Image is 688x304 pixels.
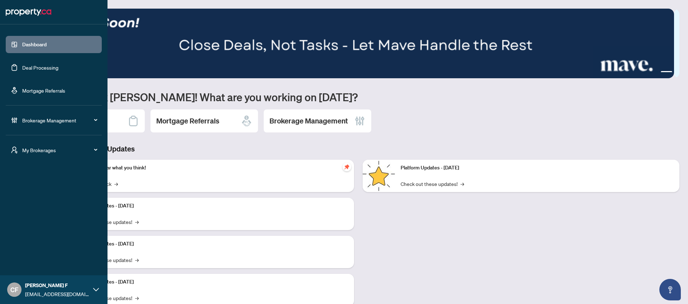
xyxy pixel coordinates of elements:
p: Platform Updates - [DATE] [75,240,348,248]
span: → [135,256,139,264]
img: Platform Updates - June 23, 2025 [363,160,395,192]
span: pushpin [343,163,351,171]
a: Mortgage Referrals [22,87,65,94]
img: Slide 3 [37,9,674,78]
button: Open asap [659,279,681,300]
h2: Mortgage Referrals [156,116,219,126]
span: Brokerage Management [22,116,97,124]
a: Deal Processing [22,64,58,71]
span: [EMAIL_ADDRESS][DOMAIN_NAME] [25,290,90,298]
p: Platform Updates - [DATE] [75,278,348,286]
button: 3 [655,71,658,74]
span: → [135,294,139,302]
button: 1 [644,71,646,74]
p: Platform Updates - [DATE] [401,164,674,172]
img: logo [6,6,51,18]
span: user-switch [11,146,18,154]
span: CF [10,285,18,295]
h1: Welcome back [PERSON_NAME]! What are you working on [DATE]? [37,90,679,104]
h2: Brokerage Management [269,116,348,126]
p: Platform Updates - [DATE] [75,202,348,210]
span: → [460,180,464,188]
span: My Brokerages [22,146,97,154]
p: We want to hear what you think! [75,164,348,172]
span: → [135,218,139,226]
button: 2 [649,71,652,74]
span: [PERSON_NAME] F [25,281,90,289]
a: Check out these updates!→ [401,180,464,188]
span: → [114,180,118,188]
a: Dashboard [22,41,47,48]
h3: Brokerage & Industry Updates [37,144,679,154]
button: 4 [661,71,672,74]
